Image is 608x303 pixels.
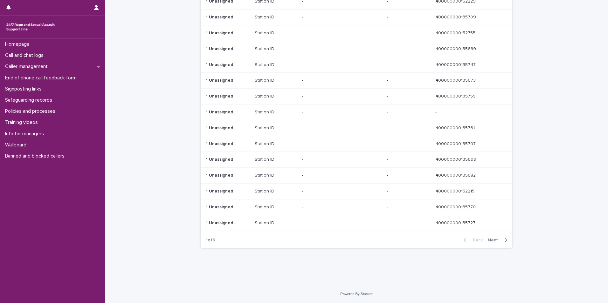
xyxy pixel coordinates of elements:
[201,25,512,41] tr: 1 Unassigned1 Unassigned Station IDStation ID -- -- 400000000152755400000000152755
[387,172,390,178] p: -
[206,77,234,83] p: 1 Unassigned
[3,131,49,137] p: Info for managers
[206,61,234,68] p: 1 Unassigned
[435,124,476,131] p: 400000000135761
[435,45,477,52] p: 400000000135689
[3,64,53,70] p: Caller management
[435,61,477,68] p: 400000000135747
[3,52,49,58] p: Call and chat logs
[302,203,304,210] p: -
[255,219,276,226] p: Station ID
[387,203,390,210] p: -
[206,219,234,226] p: 1 Unassigned
[206,156,234,162] p: 1 Unassigned
[206,108,234,115] p: 1 Unassigned
[201,120,512,136] tr: 1 Unassigned1 Unassigned Station IDStation ID -- -- 400000000135761400000000135761
[206,45,234,52] p: 1 Unassigned
[255,77,276,83] p: Station ID
[255,108,276,115] p: Station ID
[255,61,276,68] p: Station ID
[255,187,276,194] p: Station ID
[3,97,57,103] p: Safeguarding records
[387,124,390,131] p: -
[206,187,234,194] p: 1 Unassigned
[340,292,372,296] a: Powered By Stacker
[206,92,234,99] p: 1 Unassigned
[3,86,47,92] p: Signposting links
[3,41,35,47] p: Homepage
[302,45,304,52] p: -
[435,29,477,36] p: 400000000152755
[387,219,390,226] p: -
[469,238,483,242] span: Back
[387,187,390,194] p: -
[435,13,477,20] p: 400000000135709
[206,13,234,20] p: 1 Unassigned
[387,156,390,162] p: -
[201,73,512,89] tr: 1 Unassigned1 Unassigned Station IDStation ID -- -- 400000000135673400000000135673
[201,136,512,152] tr: 1 Unassigned1 Unassigned Station IDStation ID -- -- 400000000135707400000000135707
[255,172,276,178] p: Station ID
[302,124,304,131] p: -
[435,156,478,162] p: 400000000135699
[435,92,477,99] p: 400000000135755
[3,119,43,125] p: Training videos
[387,61,390,68] p: -
[255,124,276,131] p: Station ID
[206,124,234,131] p: 1 Unassigned
[387,92,390,99] p: -
[206,203,234,210] p: 1 Unassigned
[255,92,276,99] p: Station ID
[201,232,220,248] p: 1 of 6
[485,237,512,243] button: Next
[3,153,70,159] p: Banned and blocked callers
[201,41,512,57] tr: 1 Unassigned1 Unassigned Station IDStation ID -- -- 400000000135689400000000135689
[387,77,390,83] p: -
[435,187,476,194] p: 400000000152215
[302,140,304,147] p: -
[302,92,304,99] p: -
[255,203,276,210] p: Station ID
[206,172,234,178] p: 1 Unassigned
[302,108,304,115] p: -
[201,183,512,199] tr: 1 Unassigned1 Unassigned Station IDStation ID -- -- 400000000152215400000000152215
[255,13,276,20] p: Station ID
[459,237,485,243] button: Back
[201,89,512,104] tr: 1 Unassigned1 Unassigned Station IDStation ID -- -- 400000000135755400000000135755
[201,199,512,215] tr: 1 Unassigned1 Unassigned Station IDStation ID -- -- 400000000135770400000000135770
[302,187,304,194] p: -
[255,140,276,147] p: Station ID
[201,215,512,231] tr: 1 Unassigned1 Unassigned Station IDStation ID -- -- 400000000135727400000000135727
[3,75,82,81] p: End of phone call feedback form
[206,29,234,36] p: 1 Unassigned
[387,108,390,115] p: -
[387,140,390,147] p: -
[255,29,276,36] p: Station ID
[3,142,31,148] p: Wallboard
[302,29,304,36] p: -
[488,238,502,242] span: Next
[435,219,477,226] p: 400000000135727
[255,45,276,52] p: Station ID
[387,29,390,36] p: -
[387,13,390,20] p: -
[302,13,304,20] p: -
[201,104,512,120] tr: 1 Unassigned1 Unassigned Station IDStation ID -- -- --
[435,77,477,83] p: 400000000135673
[435,108,438,115] p: -
[302,77,304,83] p: -
[201,152,512,168] tr: 1 Unassigned1 Unassigned Station IDStation ID -- -- 400000000135699400000000135699
[435,172,477,178] p: 400000000135682
[3,108,60,114] p: Policies and processes
[5,21,56,33] img: rhQMoQhaT3yELyF149Cw
[255,156,276,162] p: Station ID
[201,168,512,184] tr: 1 Unassigned1 Unassigned Station IDStation ID -- -- 400000000135682400000000135682
[302,156,304,162] p: -
[302,172,304,178] p: -
[201,57,512,73] tr: 1 Unassigned1 Unassigned Station IDStation ID -- -- 400000000135747400000000135747
[302,219,304,226] p: -
[387,45,390,52] p: -
[201,10,512,25] tr: 1 Unassigned1 Unassigned Station IDStation ID -- -- 400000000135709400000000135709
[435,203,477,210] p: 400000000135770
[302,61,304,68] p: -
